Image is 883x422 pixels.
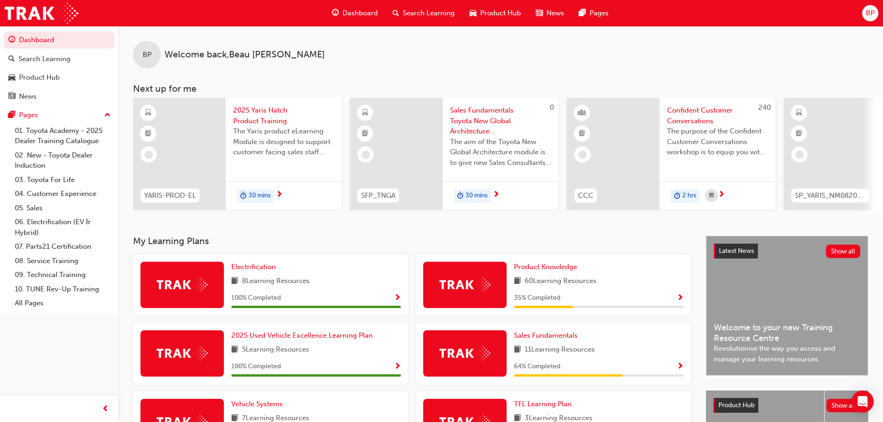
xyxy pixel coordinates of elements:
a: 02. New - Toyota Dealer Induction [11,148,114,173]
a: News [4,88,114,105]
span: pages-icon [8,111,15,120]
span: The aim of the Toyota New Global Architecture module is to give new Sales Consultants and Sales P... [450,137,551,168]
span: Show Progress [677,294,684,302]
a: 09. Technical Training [11,268,114,282]
span: Electrification [231,263,276,271]
span: news-icon [8,93,15,101]
span: 5 Learning Resources [242,344,309,356]
span: search-icon [8,55,15,63]
span: Product Hub [480,8,521,19]
span: 2025 Used Vehicle Excellence Learning Plan [231,331,373,340]
button: Show Progress [677,361,684,372]
span: Product Knowledge [514,263,577,271]
span: next-icon [718,191,725,199]
a: Product Knowledge [514,262,581,272]
span: learningResourceType_INSTRUCTOR_LED-icon [579,107,585,119]
a: 07. Parts21 Certification [11,239,114,254]
span: Revolutionise the way you access and manage your learning resources. [714,343,860,364]
span: 100 % Completed [231,293,281,303]
span: Dashboard [343,8,378,19]
span: learningRecordVerb_NONE-icon [795,151,804,159]
span: Show Progress [677,363,684,371]
span: Confident Customer Conversations [667,105,768,126]
button: Pages [4,107,114,124]
span: duration-icon [457,190,464,202]
a: 01. Toyota Academy - 2025 Dealer Training Catalogue [11,124,114,148]
img: Trak [439,277,490,292]
span: booktick-icon [579,128,585,140]
a: Latest NewsShow all [714,244,860,258]
span: calendar-icon [709,190,714,202]
button: Show all [826,245,861,258]
span: book-icon [231,276,238,287]
span: SFP_TNGA [361,190,395,201]
span: book-icon [514,344,521,356]
span: booktick-icon [362,128,368,140]
span: Search Learning [403,8,455,19]
a: Product Hub [4,69,114,86]
a: 2025 Used Vehicle Excellence Learning Plan [231,330,376,341]
span: duration-icon [240,190,247,202]
button: DashboardSearch LearningProduct HubNews [4,30,114,107]
img: Trak [157,346,208,360]
a: All Pages [11,296,114,310]
img: Trak [5,3,78,24]
h3: Next up for me [118,83,883,94]
span: learningResourceType_ELEARNING-icon [362,107,368,119]
button: Show Progress [394,361,401,372]
a: 240CCCConfident Customer ConversationsThe purpose of the Confident Customer Conversations worksho... [567,98,775,210]
button: Show Progress [394,292,401,304]
span: 30 mins [465,190,488,201]
span: 2 hrs [682,190,696,201]
a: 08. Service Training [11,254,114,268]
span: BP [866,8,875,19]
a: news-iconNews [528,4,572,23]
a: Product HubShow all [713,398,861,413]
span: learningResourceType_ELEARNING-icon [145,107,152,119]
button: Show all [826,399,861,412]
img: Trak [439,346,490,360]
span: TFL Learning Plan [514,400,572,408]
span: 30 mins [248,190,271,201]
button: BP [862,5,878,21]
span: learningResourceType_ELEARNING-icon [796,107,802,119]
span: learningRecordVerb_NONE-icon [578,151,587,159]
span: 2025 Yaris Hatch Product Training [233,105,334,126]
a: Latest NewsShow allWelcome to your new Training Resource CentreRevolutionise the way you access a... [706,236,868,376]
span: prev-icon [102,403,109,415]
a: 05. Sales [11,201,114,215]
a: guage-iconDashboard [324,4,385,23]
a: 03. Toyota For Life [11,173,114,187]
span: Sales Fundamentals [514,331,578,340]
a: 04. Customer Experience [11,187,114,201]
a: TFL Learning Plan [514,399,575,409]
span: car-icon [470,7,476,19]
div: Product Hub [19,72,60,83]
a: Sales Fundamentals [514,330,581,341]
span: The Yaris product eLearning Module is designed to support customer facing sales staff with introd... [233,126,334,157]
span: guage-icon [332,7,339,19]
span: Show Progress [394,294,401,302]
span: duration-icon [674,190,680,202]
a: Dashboard [4,31,114,49]
span: Latest News [719,247,754,255]
div: Search Learning [19,54,70,64]
span: YARIS-PROD-EL [144,190,196,201]
a: 10. TUNE Rev-Up Training [11,282,114,296]
span: guage-icon [8,36,15,44]
span: 35 % Completed [514,293,560,303]
span: up-icon [104,109,111,121]
span: pages-icon [579,7,586,19]
a: 0SFP_TNGASales Fundamentals Toyota New Global Architecture eLearning ModuleThe aim of the Toyota ... [350,98,559,210]
a: 06. Electrification (EV & Hybrid) [11,215,114,239]
span: learningRecordVerb_NONE-icon [145,151,153,159]
span: book-icon [231,344,238,356]
a: YARIS-PROD-EL2025 Yaris Hatch Product TrainingThe Yaris product eLearning Module is designed to s... [133,98,342,210]
span: car-icon [8,74,15,82]
a: car-iconProduct Hub [462,4,528,23]
span: Pages [590,8,609,19]
span: 8 Learning Resources [242,276,310,287]
button: Show Progress [677,292,684,304]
